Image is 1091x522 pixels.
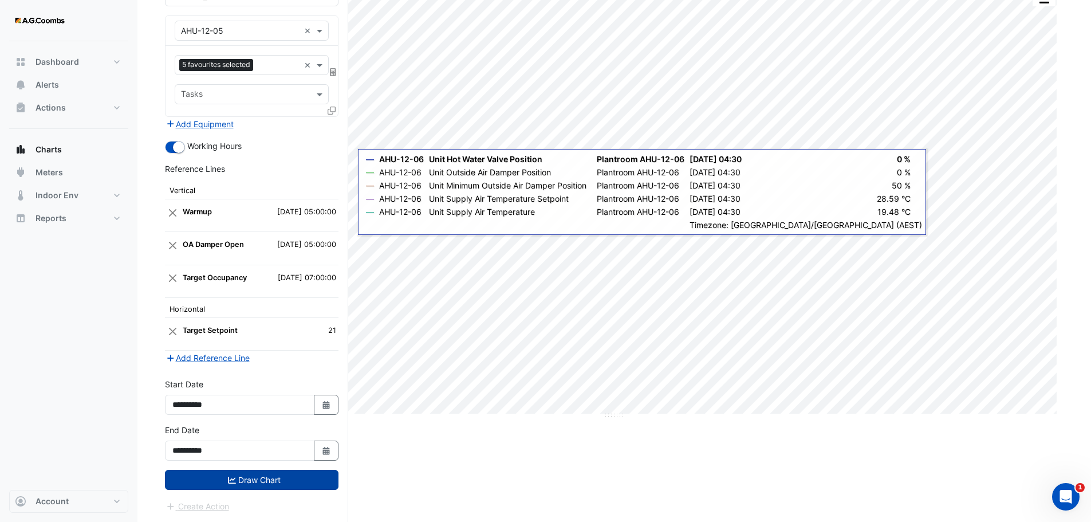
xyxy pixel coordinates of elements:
[183,240,244,249] strong: OA Damper Open
[15,56,26,68] app-icon: Dashboard
[183,273,247,282] strong: Target Occupancy
[9,138,128,161] button: Charts
[167,320,178,342] button: Close
[165,424,199,436] label: End Date
[262,265,338,297] td: [DATE] 07:00:00
[167,202,178,223] button: Close
[15,190,26,201] app-icon: Indoor Env
[165,179,338,199] th: Vertical
[165,117,234,131] button: Add Equipment
[165,298,338,318] th: Horizontal
[36,144,62,155] span: Charts
[36,167,63,178] span: Meters
[183,207,212,216] strong: Warmup
[179,59,253,70] span: 5 favourites selected
[36,496,69,507] span: Account
[9,490,128,513] button: Account
[165,351,250,364] button: Add Reference Line
[9,73,128,96] button: Alerts
[165,163,225,175] label: Reference Lines
[165,500,230,510] app-escalated-ticket-create-button: Please draw the charts first
[36,102,66,113] span: Actions
[167,268,178,289] button: Close
[9,161,128,184] button: Meters
[165,378,203,390] label: Start Date
[183,326,238,335] strong: Target Setpoint
[9,184,128,207] button: Indoor Env
[36,56,79,68] span: Dashboard
[187,141,242,151] span: Working Hours
[14,9,65,32] img: Company Logo
[304,25,314,37] span: Clear
[180,199,262,232] td: Warmup
[304,59,314,71] span: Clear
[36,190,78,201] span: Indoor Env
[9,96,128,119] button: Actions
[321,400,332,410] fa-icon: Select Date
[1052,483,1080,511] iframe: Intercom live chat
[328,105,336,115] span: Clone Favourites and Tasks from this Equipment to other Equipment
[262,199,338,232] td: [DATE] 05:00:00
[180,318,311,351] td: Target Setpoint
[180,265,262,297] td: Target Occupancy
[15,167,26,178] app-icon: Meters
[328,67,338,77] span: Choose Function
[36,213,66,224] span: Reports
[9,50,128,73] button: Dashboard
[180,232,262,265] td: OA Damper Open
[15,102,26,113] app-icon: Actions
[15,144,26,155] app-icon: Charts
[36,79,59,91] span: Alerts
[15,79,26,91] app-icon: Alerts
[179,88,203,103] div: Tasks
[321,446,332,456] fa-icon: Select Date
[1076,483,1085,492] span: 1
[311,318,338,351] td: 21
[167,234,178,256] button: Close
[165,470,338,490] button: Draw Chart
[9,207,128,230] button: Reports
[15,213,26,224] app-icon: Reports
[262,232,338,265] td: [DATE] 05:00:00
